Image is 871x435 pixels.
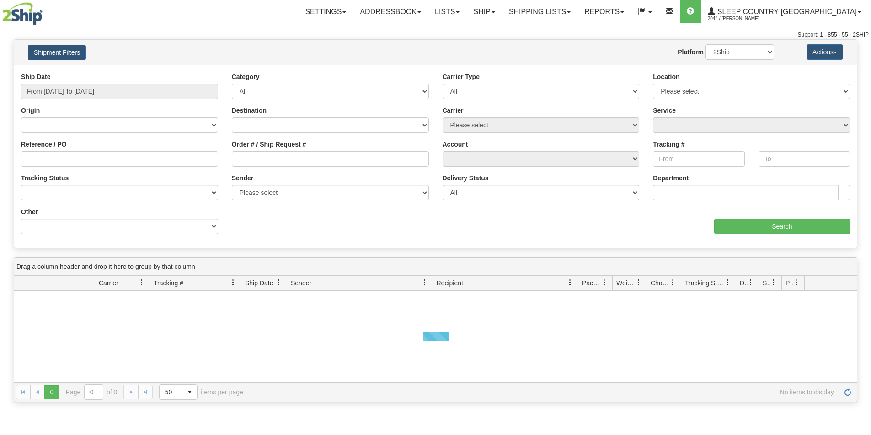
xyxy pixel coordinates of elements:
[665,275,681,290] a: Charge filter column settings
[653,173,689,183] label: Department
[740,278,748,288] span: Delivery Status
[271,275,287,290] a: Ship Date filter column settings
[256,388,834,396] span: No items to display
[708,14,776,23] span: 2044 / [PERSON_NAME]
[232,106,267,115] label: Destination
[714,219,850,234] input: Search
[759,151,850,167] input: To
[159,384,198,400] span: Page sizes drop down
[28,45,86,60] button: Shipment Filters
[443,106,464,115] label: Carrier
[766,275,781,290] a: Shipment Issues filter column settings
[14,258,857,276] div: grid grouping header
[417,275,433,290] a: Sender filter column settings
[502,0,577,23] a: Shipping lists
[232,173,253,183] label: Sender
[443,173,489,183] label: Delivery Status
[66,384,118,400] span: Page of 0
[353,0,428,23] a: Addressbook
[562,275,578,290] a: Recipient filter column settings
[616,278,636,288] span: Weight
[577,0,631,23] a: Reports
[159,384,243,400] span: items per page
[44,385,59,399] span: Page 0
[21,106,40,115] label: Origin
[165,388,177,397] span: 50
[715,8,857,16] span: Sleep Country [GEOGRAPHIC_DATA]
[631,275,647,290] a: Weight filter column settings
[653,106,676,115] label: Service
[582,278,601,288] span: Packages
[21,140,67,149] label: Reference / PO
[21,207,38,216] label: Other
[2,31,869,39] div: Support: 1 - 855 - 55 - 2SHIP
[720,275,736,290] a: Tracking Status filter column settings
[134,275,150,290] a: Carrier filter column settings
[466,0,502,23] a: Ship
[786,278,793,288] span: Pickup Status
[443,140,468,149] label: Account
[678,47,704,57] label: Platform
[701,0,868,23] a: Sleep Country [GEOGRAPHIC_DATA] 2044 / [PERSON_NAME]
[653,140,684,149] label: Tracking #
[597,275,612,290] a: Packages filter column settings
[653,72,679,81] label: Location
[245,278,273,288] span: Ship Date
[232,140,306,149] label: Order # / Ship Request #
[2,2,43,25] img: logo2044.jpg
[428,0,466,23] a: Lists
[651,278,670,288] span: Charge
[789,275,804,290] a: Pickup Status filter column settings
[232,72,260,81] label: Category
[21,173,69,183] label: Tracking Status
[840,385,855,399] a: Refresh
[443,72,480,81] label: Carrier Type
[807,44,843,60] button: Actions
[291,278,311,288] span: Sender
[154,278,183,288] span: Tracking #
[653,151,744,167] input: From
[298,0,353,23] a: Settings
[763,278,770,288] span: Shipment Issues
[225,275,241,290] a: Tracking # filter column settings
[743,275,759,290] a: Delivery Status filter column settings
[21,72,51,81] label: Ship Date
[685,278,725,288] span: Tracking Status
[182,385,197,399] span: select
[437,278,463,288] span: Recipient
[99,278,118,288] span: Carrier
